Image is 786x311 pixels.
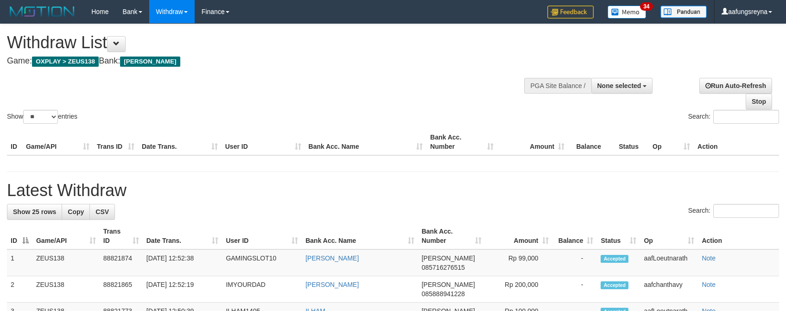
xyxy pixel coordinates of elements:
[524,78,591,94] div: PGA Site Balance /
[640,276,698,303] td: aafchanthavy
[143,223,222,249] th: Date Trans.: activate to sort column ascending
[100,249,143,276] td: 88821874
[746,94,772,109] a: Stop
[660,6,707,18] img: panduan.png
[597,82,641,89] span: None selected
[305,254,359,262] a: [PERSON_NAME]
[32,249,100,276] td: ZEUS138
[7,181,779,200] h1: Latest Withdraw
[699,78,772,94] a: Run Auto-Refresh
[547,6,594,19] img: Feedback.jpg
[93,129,138,155] th: Trans ID
[7,110,77,124] label: Show entries
[7,129,22,155] th: ID
[601,281,628,289] span: Accepted
[422,264,465,271] span: Copy 085716276515 to clipboard
[222,129,305,155] th: User ID
[640,249,698,276] td: aafLoeutnarath
[688,110,779,124] label: Search:
[305,129,427,155] th: Bank Acc. Name
[7,223,32,249] th: ID: activate to sort column descending
[422,281,475,288] span: [PERSON_NAME]
[32,276,100,303] td: ZEUS138
[485,223,552,249] th: Amount: activate to sort column ascending
[485,249,552,276] td: Rp 99,000
[694,129,779,155] th: Action
[62,204,90,220] a: Copy
[68,208,84,216] span: Copy
[702,254,716,262] a: Note
[640,223,698,249] th: Op: activate to sort column ascending
[32,223,100,249] th: Game/API: activate to sort column ascending
[591,78,653,94] button: None selected
[7,5,77,19] img: MOTION_logo.png
[640,2,653,11] span: 34
[7,249,32,276] td: 1
[222,276,302,303] td: IMYOURDAD
[22,129,93,155] th: Game/API
[698,223,779,249] th: Action
[100,276,143,303] td: 88821865
[23,110,58,124] select: Showentries
[422,290,465,298] span: Copy 085888941228 to clipboard
[649,129,694,155] th: Op
[32,57,99,67] span: OXPLAY > ZEUS138
[138,129,222,155] th: Date Trans.
[7,33,515,52] h1: Withdraw List
[426,129,497,155] th: Bank Acc. Number
[713,204,779,218] input: Search:
[13,208,56,216] span: Show 25 rows
[418,223,485,249] th: Bank Acc. Number: activate to sort column ascending
[222,249,302,276] td: GAMINGSLOT10
[568,129,615,155] th: Balance
[422,254,475,262] span: [PERSON_NAME]
[7,276,32,303] td: 2
[7,204,62,220] a: Show 25 rows
[713,110,779,124] input: Search:
[688,204,779,218] label: Search:
[497,129,568,155] th: Amount
[143,249,222,276] td: [DATE] 12:52:38
[89,204,115,220] a: CSV
[615,129,649,155] th: Status
[597,223,640,249] th: Status: activate to sort column ascending
[552,276,597,303] td: -
[305,281,359,288] a: [PERSON_NAME]
[7,57,515,66] h4: Game: Bank:
[95,208,109,216] span: CSV
[601,255,628,263] span: Accepted
[302,223,418,249] th: Bank Acc. Name: activate to sort column ascending
[552,249,597,276] td: -
[552,223,597,249] th: Balance: activate to sort column ascending
[485,276,552,303] td: Rp 200,000
[120,57,180,67] span: [PERSON_NAME]
[222,223,302,249] th: User ID: activate to sort column ascending
[608,6,647,19] img: Button%20Memo.svg
[143,276,222,303] td: [DATE] 12:52:19
[100,223,143,249] th: Trans ID: activate to sort column ascending
[702,281,716,288] a: Note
